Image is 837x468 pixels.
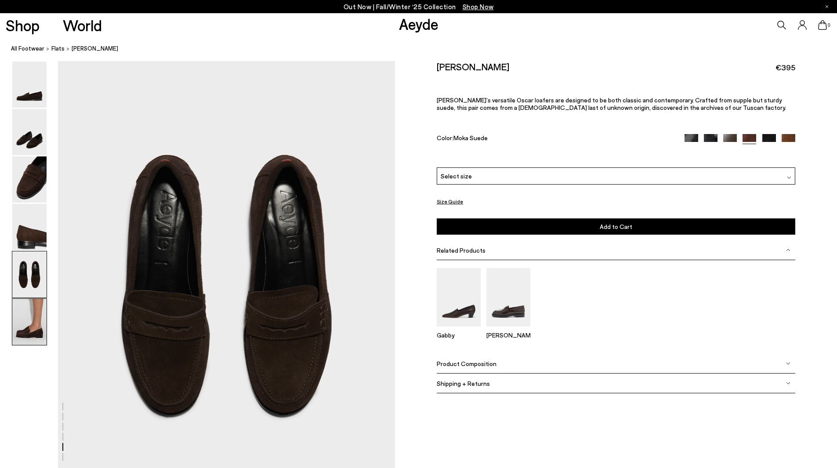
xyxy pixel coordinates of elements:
span: Add to Cart [600,223,632,230]
span: Navigate to /collections/new-in [463,3,494,11]
img: svg%3E [786,248,790,252]
a: Gabby Almond-Toe Loafers Gabby [437,320,481,339]
button: Add to Cart [437,218,795,235]
img: Oscar Suede Loafers - Image 1 [12,62,47,108]
img: Oscar Suede Loafers - Image 2 [12,109,47,155]
nav: breadcrumb [11,37,837,61]
img: Oscar Suede Loafers - Image 6 [12,299,47,345]
img: Oscar Suede Loafers - Image 3 [12,156,47,203]
span: 0 [827,23,831,28]
span: Select size [441,171,472,181]
span: [PERSON_NAME]’s versatile Oscar loafers are designed to be both classic and contemporary. Crafted... [437,96,786,111]
a: Leon Loafers [PERSON_NAME] [486,320,530,339]
img: svg%3E [787,175,791,180]
a: 0 [818,20,827,30]
span: [PERSON_NAME] [72,44,118,53]
span: Shipping + Returns [437,380,490,387]
div: Color: [437,134,673,144]
img: Oscar Suede Loafers - Image 4 [12,204,47,250]
span: Product Composition [437,360,496,367]
button: Size Guide [437,196,463,207]
a: flats [51,44,65,53]
img: Gabby Almond-Toe Loafers [437,268,481,327]
span: €395 [775,62,795,73]
a: All Footwear [11,44,44,53]
p: Gabby [437,331,481,339]
img: Oscar Suede Loafers - Image 5 [12,251,47,297]
span: Moka Suede [453,134,488,141]
p: Out Now | Fall/Winter ‘25 Collection [344,1,494,12]
img: svg%3E [786,361,790,366]
a: Aeyde [399,15,438,33]
h2: [PERSON_NAME] [437,61,509,72]
img: Leon Loafers [486,268,530,327]
a: Shop [6,18,40,33]
p: [PERSON_NAME] [486,331,530,339]
img: svg%3E [786,381,790,385]
span: flats [51,45,65,52]
a: World [63,18,102,33]
span: Related Products [437,247,486,254]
